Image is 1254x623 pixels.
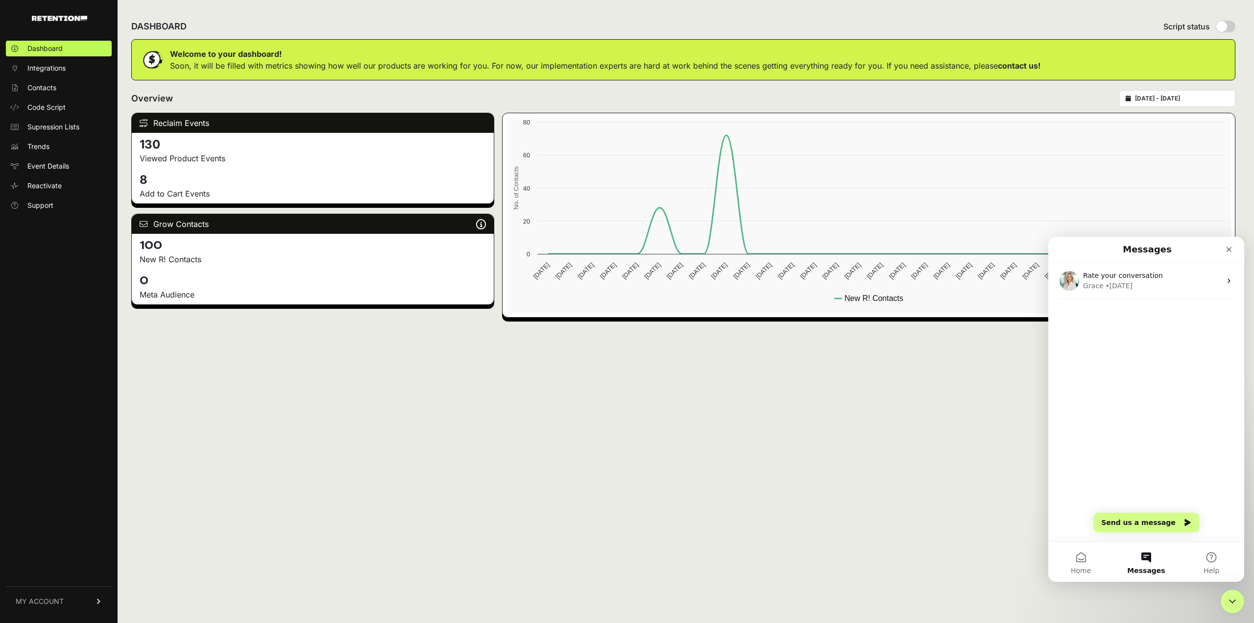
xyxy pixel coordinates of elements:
[643,261,662,280] text: [DATE]
[140,48,164,72] img: dollar-coin-05c43ed7efb7bc0c12610022525b4bbbb207c7efeef5aecc26f025e68dcafac9.png
[131,20,187,33] h2: DASHBOARD
[140,273,486,289] h4: 0
[6,80,112,96] a: Contacts
[843,261,862,280] text: [DATE]
[140,152,486,164] p: Viewed Product Events
[998,61,1040,71] a: contact us!
[1021,261,1040,280] text: [DATE]
[523,185,530,192] text: 40
[6,178,112,194] a: Reactivate
[1163,21,1210,32] span: Script status
[998,261,1017,280] text: [DATE]
[621,261,640,280] text: [DATE]
[732,261,751,280] text: [DATE]
[132,113,494,133] div: Reclaim Events
[6,198,112,213] a: Support
[6,158,112,174] a: Event Details
[27,83,56,93] span: Contacts
[170,60,1040,72] p: Soon, it will be filled with metrics showing how well our products are working for you. For now, ...
[6,41,112,56] a: Dashboard
[523,119,530,126] text: 80
[598,261,617,280] text: [DATE]
[523,151,530,159] text: 60
[1221,590,1244,613] iframe: Intercom live chat
[910,261,929,280] text: [DATE]
[554,261,573,280] text: [DATE]
[1048,237,1244,582] iframe: Intercom live chat
[754,261,773,280] text: [DATE]
[132,214,494,234] div: Grow Contacts
[6,119,112,135] a: Supression Lists
[844,294,903,302] text: New R! Contacts
[523,218,530,225] text: 20
[140,289,486,300] div: Meta Audience
[27,63,66,73] span: Integrations
[16,597,64,606] span: MY ACCOUNT
[27,44,63,53] span: Dashboard
[6,586,112,616] a: MY ACCOUNT
[32,16,87,21] img: Retention.com
[665,261,684,280] text: [DATE]
[709,261,728,280] text: [DATE]
[27,181,62,191] span: Reactivate
[798,261,818,280] text: [DATE]
[131,92,173,105] h2: Overview
[531,261,551,280] text: [DATE]
[140,172,486,188] h4: 8
[776,261,795,280] text: [DATE]
[6,139,112,154] a: Trends
[170,49,282,59] strong: Welcome to your dashboard!
[140,238,486,253] h4: 100
[6,60,112,76] a: Integrations
[140,188,486,199] p: Add to Cart Events
[140,137,486,152] h4: 130
[527,250,530,258] text: 0
[954,261,973,280] text: [DATE]
[820,261,840,280] text: [DATE]
[140,253,486,265] p: New R! Contacts
[27,102,66,112] span: Code Script
[687,261,706,280] text: [DATE]
[6,100,112,115] a: Code Script
[27,161,69,171] span: Event Details
[976,261,995,280] text: [DATE]
[27,200,53,210] span: Support
[27,142,49,151] span: Trends
[865,261,884,280] text: [DATE]
[512,166,519,209] text: No. of Contacts
[27,122,79,132] span: Supression Lists
[576,261,595,280] text: [DATE]
[887,261,906,280] text: [DATE]
[932,261,951,280] text: [DATE]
